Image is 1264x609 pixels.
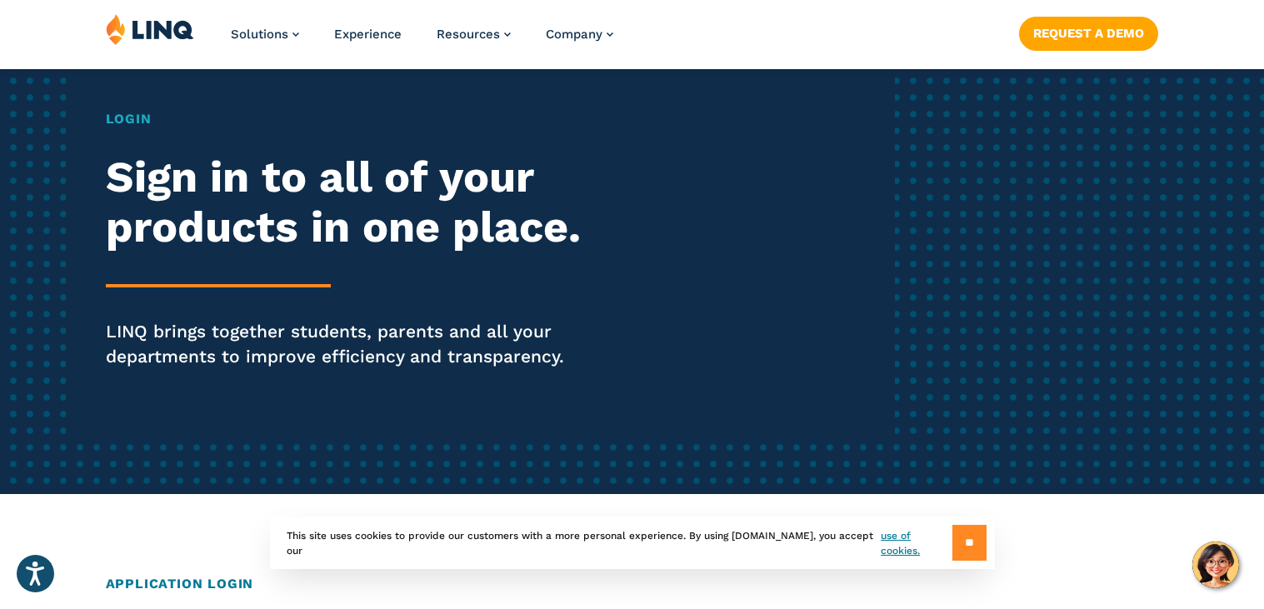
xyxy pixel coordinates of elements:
div: This site uses cookies to provide our customers with a more personal experience. By using [DOMAIN... [270,517,995,569]
h2: Sign in to all of your products in one place. [106,152,592,252]
nav: Primary Navigation [231,13,613,68]
span: Solutions [231,27,288,42]
a: Resources [437,27,511,42]
button: Hello, have a question? Let’s chat. [1192,542,1239,588]
a: use of cookies. [881,528,952,558]
a: Company [546,27,613,42]
img: LINQ | K‑12 Software [106,13,194,45]
a: Request a Demo [1019,17,1158,50]
span: Company [546,27,602,42]
nav: Button Navigation [1019,13,1158,50]
a: Solutions [231,27,299,42]
a: Experience [334,27,402,42]
span: Resources [437,27,500,42]
h1: Login [106,109,592,129]
p: LINQ brings together students, parents and all your departments to improve efficiency and transpa... [106,319,592,369]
